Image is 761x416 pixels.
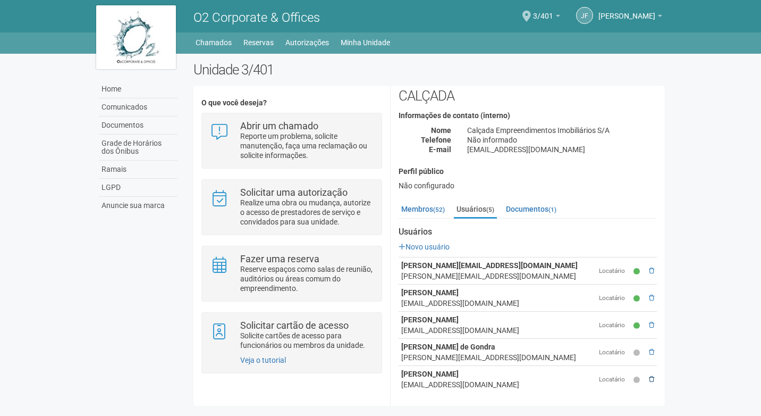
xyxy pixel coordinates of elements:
small: (52) [433,206,445,213]
td: Locatário [596,285,630,312]
img: logo.jpg [96,5,176,69]
a: Ramais [99,161,177,179]
h4: Perfil público [399,168,657,176]
strong: Solicitar uma autorização [240,187,348,198]
small: Ativo [633,294,642,303]
a: Minha Unidade [341,35,390,50]
a: Reservas [243,35,274,50]
div: [PERSON_NAME][EMAIL_ADDRESS][DOMAIN_NAME] [401,352,594,363]
p: Realize uma obra ou mudança, autorize o acesso de prestadores de serviço e convidados para sua un... [240,198,374,227]
h4: O que você deseja? [201,99,382,107]
div: [EMAIL_ADDRESS][DOMAIN_NAME] [401,379,594,390]
span: Jaidete Freitas [598,2,655,20]
strong: Nome [431,126,451,135]
span: O2 Corporate & Offices [193,10,320,25]
a: Usuários(5) [454,201,497,219]
p: Reserve espaços como salas de reunião, auditórios ou áreas comum do empreendimento. [240,264,374,293]
a: LGPD [99,179,177,197]
strong: [PERSON_NAME] [401,288,459,297]
small: (5) [486,206,494,213]
a: Documentos(1) [503,201,559,217]
a: Solicitar uma autorização Realize uma obra ou mudança, autorize o acesso de prestadores de serviç... [210,188,373,227]
td: Locatário [596,312,630,339]
a: JF [576,7,593,24]
strong: Fazer uma reserva [240,253,319,264]
div: [EMAIL_ADDRESS][DOMAIN_NAME] [401,298,594,309]
strong: Usuários [399,227,657,237]
h2: Unidade 3/401 [193,62,665,78]
a: Comunicados [99,98,177,117]
a: Home [99,80,177,98]
div: [EMAIL_ADDRESS][DOMAIN_NAME] [401,325,594,336]
strong: Telefone [421,136,451,144]
a: Autorizações [285,35,329,50]
a: Membros(52) [399,201,447,217]
td: Locatário [596,339,630,366]
p: Reporte um problema, solicite manutenção, faça uma reclamação ou solicite informações. [240,131,374,160]
a: Veja o tutorial [240,356,286,364]
a: Anuncie sua marca [99,197,177,214]
strong: Abrir um chamado [240,120,318,131]
a: Documentos [99,117,177,135]
strong: [PERSON_NAME] [401,370,459,378]
strong: [PERSON_NAME][EMAIL_ADDRESS][DOMAIN_NAME] [401,261,578,270]
h4: Informações de contato (interno) [399,112,657,120]
a: 3/401 [533,13,560,22]
small: Pendente [633,376,642,385]
small: Ativo [633,267,642,276]
div: Calçada Empreendimentos Imobiliários S/A [459,126,665,135]
a: Fazer uma reserva Reserve espaços como salas de reunião, auditórios ou áreas comum do empreendime... [210,254,373,293]
small: Pendente [633,348,642,357]
small: Ativo [633,321,642,330]
strong: [PERSON_NAME] [401,315,459,324]
h2: CALÇADA [399,72,657,104]
a: Solicitar cartão de acesso Solicite cartões de acesso para funcionários ou membros da unidade. [210,321,373,350]
a: Grade de Horários dos Ônibus [99,135,177,161]
a: Abrir um chamado Reporte um problema, solicite manutenção, faça uma reclamação ou solicite inform... [210,121,373,160]
strong: Solicitar cartão de acesso [240,320,349,331]
div: Não informado [459,135,665,145]
strong: E-mail [429,145,451,154]
a: [PERSON_NAME] [598,13,662,22]
div: Não configurado [399,181,657,190]
p: Solicite cartões de acesso para funcionários ou membros da unidade. [240,331,374,350]
td: Locatário [596,257,630,285]
span: 3/401 [533,2,553,20]
div: [PERSON_NAME][EMAIL_ADDRESS][DOMAIN_NAME] [401,271,594,281]
small: (1) [548,206,556,213]
div: [EMAIL_ADDRESS][DOMAIN_NAME] [459,145,665,154]
a: Chamados [196,35,232,50]
a: Novo usuário [399,243,450,251]
strong: [PERSON_NAME] de Gondra [401,343,495,351]
td: Locatário [596,366,630,393]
